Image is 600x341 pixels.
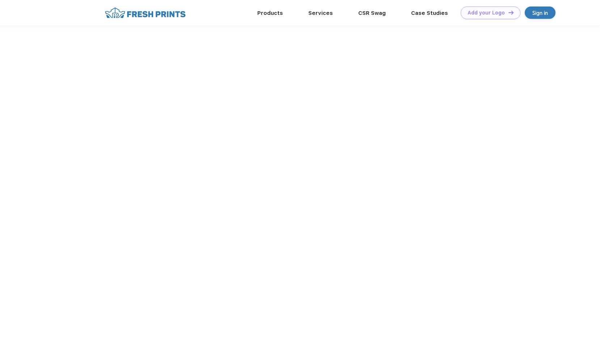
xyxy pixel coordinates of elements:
img: fo%20logo%202.webp [103,7,188,19]
div: Add your Logo [468,10,505,16]
div: Sign in [532,9,548,17]
a: Sign in [525,7,555,19]
a: Products [257,10,283,16]
img: DT [508,11,514,14]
